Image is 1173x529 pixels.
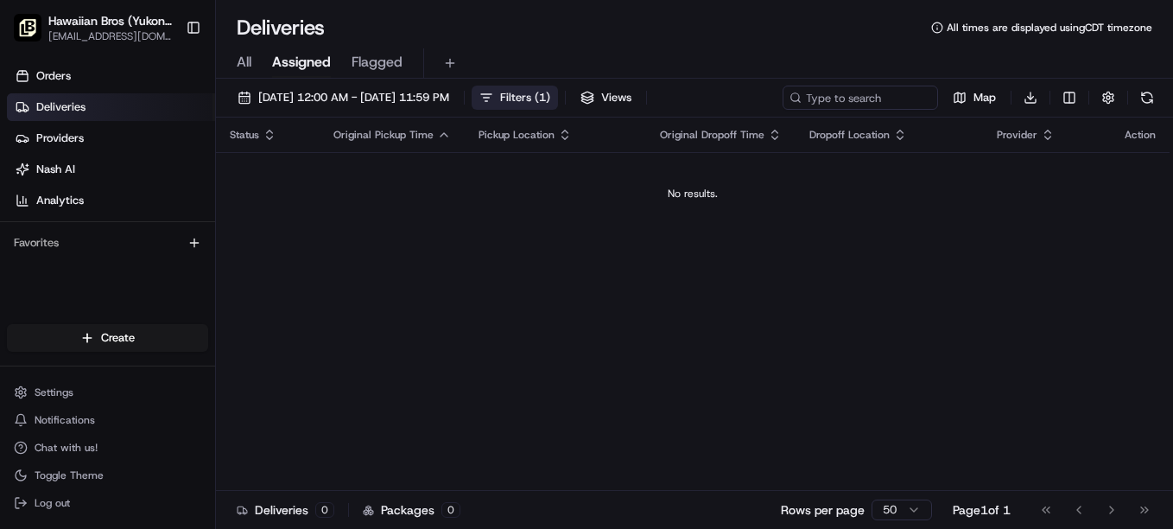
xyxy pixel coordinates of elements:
[352,52,403,73] span: Flagged
[237,501,334,519] div: Deliveries
[953,501,1011,519] div: Page 1 of 1
[36,131,84,146] span: Providers
[146,252,160,266] div: 💻
[230,86,457,110] button: [DATE] 12:00 AM - [DATE] 11:59 PM
[1125,128,1156,142] div: Action
[45,112,285,130] input: Clear
[535,90,550,105] span: ( 1 )
[660,128,764,142] span: Original Dropoff Time
[10,244,139,275] a: 📗Knowledge Base
[7,380,208,405] button: Settings
[223,187,1163,201] div: No results.
[17,252,31,266] div: 📗
[48,29,172,43] button: [EMAIL_ADDRESS][DOMAIN_NAME]
[500,90,550,105] span: Filters
[479,128,555,142] span: Pickup Location
[35,496,70,510] span: Log out
[17,17,52,52] img: Nash
[294,170,314,191] button: Start new chat
[122,292,209,306] a: Powered byPylon
[17,165,48,196] img: 1736555255976-a54dd68f-1ca7-489b-9aae-adbdc363a1c4
[7,7,179,48] button: Hawaiian Bros (Yukon OK_Garth Brooks)Hawaiian Bros (Yukon OK_Garth [PERSON_NAME])[EMAIL_ADDRESS][...
[783,86,938,110] input: Type to search
[809,128,890,142] span: Dropoff Location
[315,502,334,518] div: 0
[14,14,41,41] img: Hawaiian Bros (Yukon OK_Garth Brooks)
[7,408,208,432] button: Notifications
[441,502,460,518] div: 0
[36,162,75,177] span: Nash AI
[36,68,71,84] span: Orders
[163,251,277,268] span: API Documentation
[7,93,215,121] a: Deliveries
[36,193,84,208] span: Analytics
[7,324,208,352] button: Create
[35,441,98,455] span: Chat with us!
[973,90,996,105] span: Map
[947,21,1152,35] span: All times are displayed using CDT timezone
[59,182,219,196] div: We're available if you need us!
[101,330,135,346] span: Create
[35,413,95,427] span: Notifications
[35,251,132,268] span: Knowledge Base
[17,69,314,97] p: Welcome 👋
[7,187,215,214] a: Analytics
[172,293,209,306] span: Pylon
[59,165,283,182] div: Start new chat
[48,12,172,29] button: Hawaiian Bros (Yukon OK_Garth [PERSON_NAME])
[945,86,1004,110] button: Map
[472,86,558,110] button: Filters(1)
[272,52,331,73] span: Assigned
[7,62,215,90] a: Orders
[333,128,434,142] span: Original Pickup Time
[237,52,251,73] span: All
[781,501,865,519] p: Rows per page
[258,90,449,105] span: [DATE] 12:00 AM - [DATE] 11:59 PM
[7,124,215,152] a: Providers
[7,463,208,488] button: Toggle Theme
[230,128,259,142] span: Status
[139,244,284,275] a: 💻API Documentation
[997,128,1037,142] span: Provider
[363,501,460,519] div: Packages
[36,99,86,115] span: Deliveries
[573,86,639,110] button: Views
[7,229,208,257] div: Favorites
[237,14,325,41] h1: Deliveries
[601,90,631,105] span: Views
[1135,86,1159,110] button: Refresh
[35,468,104,482] span: Toggle Theme
[7,491,208,515] button: Log out
[35,386,73,399] span: Settings
[7,436,208,460] button: Chat with us!
[7,156,215,183] a: Nash AI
